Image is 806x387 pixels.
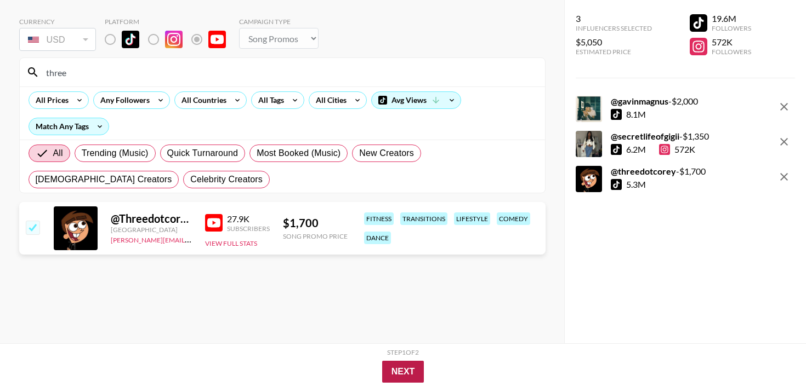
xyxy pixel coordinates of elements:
span: All [53,147,63,160]
img: Instagram [165,31,183,48]
button: View Full Stats [205,239,257,247]
input: Search by User Name [39,63,538,81]
div: Campaign Type [239,18,319,26]
div: Step 1 of 2 [387,348,419,356]
div: Currency [19,18,96,26]
div: All Countries [175,92,229,108]
div: fitness [364,212,394,225]
div: Subscribers [227,224,270,233]
div: transitions [400,212,447,225]
div: $5,050 [576,37,652,48]
div: 6.2M [626,144,646,155]
strong: @ threedotcorey [611,166,676,176]
div: Followers [712,24,751,32]
span: New Creators [359,147,414,160]
div: - $ 1,350 [611,131,709,142]
span: [DEMOGRAPHIC_DATA] Creators [36,173,172,186]
button: Next [382,361,424,383]
div: Influencers Selected [576,24,652,32]
div: comedy [497,212,530,225]
div: [GEOGRAPHIC_DATA] [111,226,192,234]
strong: @ gavinmagnus [611,96,668,106]
span: Quick Turnaround [167,147,239,160]
div: 572K [712,37,751,48]
div: All Cities [309,92,349,108]
button: remove [773,96,795,118]
div: 5.3M [626,179,646,190]
div: - $ 2,000 [611,96,698,107]
div: Followers [712,48,751,56]
div: Platform [105,18,235,26]
span: Trending (Music) [82,147,149,160]
div: - $ 1,700 [611,166,706,177]
div: Match Any Tags [29,118,109,135]
iframe: Drift Widget Chat Controller [751,332,793,374]
img: TikTok [122,31,139,48]
div: Avg Views [372,92,461,108]
div: All Tags [252,92,286,108]
div: Song Promo Price [283,232,348,240]
div: @ Threedotcorey [111,212,192,226]
div: Currency is locked to USD [19,26,96,53]
img: YouTube [205,214,223,232]
div: USD [21,30,94,49]
div: $ 1,700 [283,216,348,230]
div: dance [364,232,391,244]
div: Any Followers [94,92,152,108]
div: All Prices [29,92,71,108]
div: 3 [576,13,652,24]
a: [PERSON_NAME][EMAIL_ADDRESS][PERSON_NAME][PERSON_NAME][DOMAIN_NAME] [111,234,377,244]
div: 19.6M [712,13,751,24]
button: remove [773,131,795,153]
span: Celebrity Creators [190,173,263,186]
div: 572K [659,144,695,155]
div: 27.9K [227,213,270,224]
div: Estimated Price [576,48,652,56]
span: Most Booked (Music) [257,147,340,160]
div: lifestyle [454,212,490,225]
strong: @ secretlifeofgigii [611,131,679,141]
img: YouTube [208,31,226,48]
div: 8.1M [626,109,646,120]
button: remove [773,166,795,188]
div: Remove selected talent to change platforms [105,28,235,51]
